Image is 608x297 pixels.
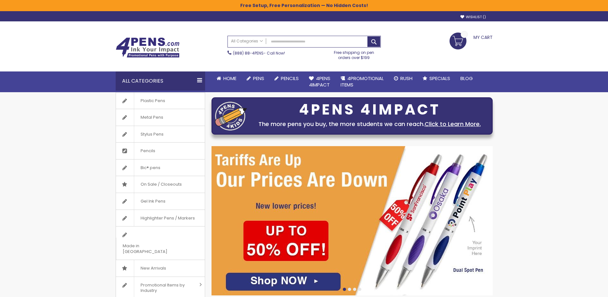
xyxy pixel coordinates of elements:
span: Plastic Pens [134,93,172,109]
span: 4PROMOTIONAL ITEMS [341,75,384,88]
a: On Sale / Closeouts [116,176,205,193]
div: All Categories [116,71,205,91]
span: Pencils [134,143,162,159]
span: Bic® pens [134,160,167,176]
img: four_pen_logo.png [215,101,247,130]
a: Gel Ink Pens [116,193,205,210]
span: New Arrivals [134,260,173,277]
a: Metal Pens [116,109,205,126]
a: 4PROMOTIONALITEMS [335,71,389,92]
a: Pencils [116,143,205,159]
span: Metal Pens [134,109,170,126]
a: Home [212,71,242,85]
img: 4Pens Custom Pens and Promotional Products [116,37,180,58]
a: All Categories [228,36,266,47]
a: Rush [389,71,418,85]
div: Free shipping on pen orders over $199 [327,48,381,60]
span: Stylus Pens [134,126,170,143]
span: All Categories [231,39,263,44]
a: 4Pens4impact [304,71,335,92]
a: New Arrivals [116,260,205,277]
a: Made in [GEOGRAPHIC_DATA] [116,226,205,260]
span: Made in [GEOGRAPHIC_DATA] [116,238,189,260]
span: Rush [400,75,412,82]
a: Pencils [269,71,304,85]
span: 4Pens 4impact [309,75,330,88]
span: - Call Now! [233,50,285,56]
a: Blog [455,71,478,85]
img: /cheap-promotional-products.html [212,146,493,295]
span: Home [223,75,236,82]
a: Stylus Pens [116,126,205,143]
span: Specials [429,75,450,82]
span: Highlighter Pens / Markers [134,210,201,226]
a: Wishlist [460,15,486,19]
a: Pens [242,71,269,85]
span: On Sale / Closeouts [134,176,188,193]
a: (888) 88-4PENS [233,50,264,56]
a: Specials [418,71,455,85]
span: Blog [460,75,473,82]
a: Highlighter Pens / Markers [116,210,205,226]
a: Plastic Pens [116,93,205,109]
div: The more pens you buy, the more students we can reach. [250,120,489,129]
span: Gel Ink Pens [134,193,172,210]
span: Pens [253,75,264,82]
span: Pencils [281,75,299,82]
a: Bic® pens [116,160,205,176]
div: 4PENS 4IMPACT [250,103,489,116]
a: Click to Learn More. [425,120,481,128]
